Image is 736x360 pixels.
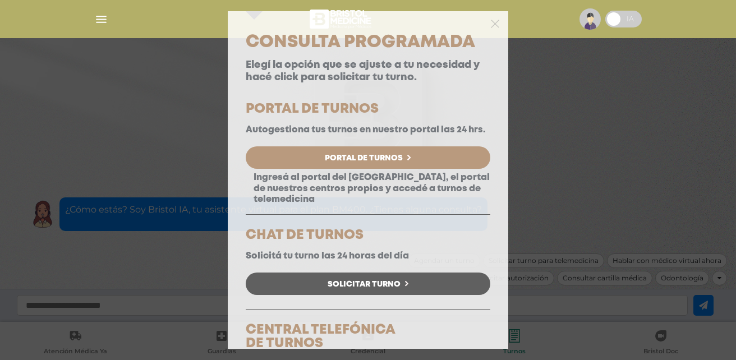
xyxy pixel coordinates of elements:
[246,251,490,261] p: Solicitá tu turno las 24 horas del día
[246,324,490,350] h5: CENTRAL TELEFÓNICA DE TURNOS
[325,154,403,162] span: Portal de Turnos
[246,229,490,242] h5: CHAT DE TURNOS
[246,35,475,50] span: Consulta Programada
[246,273,490,295] a: Solicitar Turno
[246,172,490,205] p: Ingresá al portal del [GEOGRAPHIC_DATA], el portal de nuestros centros propios y accedé a turnos ...
[246,146,490,169] a: Portal de Turnos
[246,59,490,84] p: Elegí la opción que se ajuste a tu necesidad y hacé click para solicitar tu turno.
[246,103,490,116] h5: PORTAL DE TURNOS
[246,124,490,135] p: Autogestiona tus turnos en nuestro portal las 24 hrs.
[328,280,401,288] span: Solicitar Turno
